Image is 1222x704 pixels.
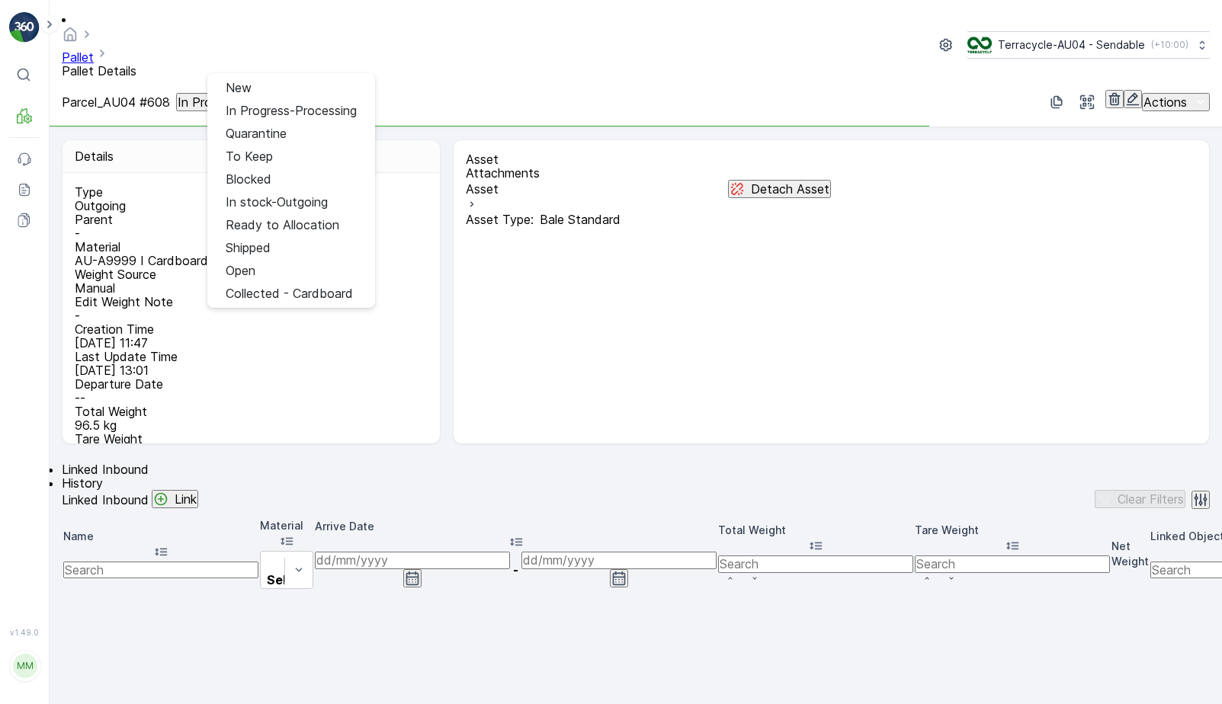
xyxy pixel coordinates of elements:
[75,240,424,254] p: Material
[9,640,40,692] button: MM
[226,241,271,254] span: Shipped
[915,523,1110,538] p: Tare Weight
[75,377,424,391] p: Departure Date
[540,213,621,226] span: Bale Standard
[267,573,306,587] p: Select
[75,281,424,295] p: Manual
[1118,492,1184,506] p: Clear Filters
[75,418,424,432] p: 96.5 kg
[226,104,357,117] span: In Progress-Processing
[63,562,258,578] input: Search
[226,218,339,232] span: Ready to Allocation
[226,286,353,300] span: Collected - Cardboard
[75,226,424,240] p: -
[62,475,103,491] span: History
[226,195,328,209] span: In stock-Outgoing
[75,213,424,226] p: Parent
[998,37,1145,53] p: Terracycle-AU04 - Sendable
[75,199,424,213] p: Outgoing
[75,405,424,418] p: Total Weight
[207,73,375,308] ul: In Progress-Processing
[62,50,94,65] a: Pallet
[175,492,197,506] p: Link
[9,12,40,43] img: logo
[75,322,424,336] p: Creation Time
[1143,95,1187,109] p: Actions
[62,95,170,109] p: Parcel_AU04 #608
[62,462,149,477] span: Linked Inbound
[226,172,271,186] span: Blocked
[75,350,424,363] p: Last Update Time
[63,529,258,544] p: Name
[967,37,992,53] img: terracycle_logo.png
[466,182,499,196] p: Asset
[13,654,37,678] div: MM
[226,126,287,140] span: Quarantine
[718,555,913,572] input: Search
[466,152,1197,166] p: Asset
[75,391,424,405] p: --
[75,185,424,199] p: Type
[315,552,510,568] input: dd/mm/yyyy
[466,166,1197,180] p: Attachments
[152,490,198,508] button: Link
[718,523,913,538] p: Total Weight
[513,563,518,577] p: -
[1095,490,1185,508] button: Clear Filters
[62,493,149,507] p: Linked Inbound
[75,309,424,322] p: -
[1142,93,1210,111] button: Actions
[521,552,717,568] input: dd/mm/yyyy
[260,518,313,533] p: Material
[9,628,40,637] span: v 1.49.0
[176,93,332,111] button: In Progress-Processing
[915,555,1110,572] input: Search
[1111,539,1149,569] p: Net Weight
[75,432,424,446] p: Tare Weight
[62,63,136,78] span: Pallet Details
[75,267,424,281] p: Weight Source
[75,336,424,350] p: [DATE] 11:47
[751,182,829,196] p: Detach Asset
[75,149,114,163] p: Details
[728,180,831,198] button: Detach Asset
[1151,39,1188,51] p: ( +10:00 )
[75,363,424,377] p: [DATE] 13:01
[315,519,717,534] p: Arrive Date
[466,213,534,226] span: Asset Type :
[226,81,252,94] span: New
[178,95,309,109] p: In Progress-Processing
[62,30,79,46] a: Homepage
[226,149,273,163] span: To Keep
[226,264,255,277] span: Open
[75,295,424,309] p: Edit Weight Note
[967,31,1210,59] button: Terracycle-AU04 - Sendable(+10:00)
[75,254,424,267] p: AU-A9999 I Cardboard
